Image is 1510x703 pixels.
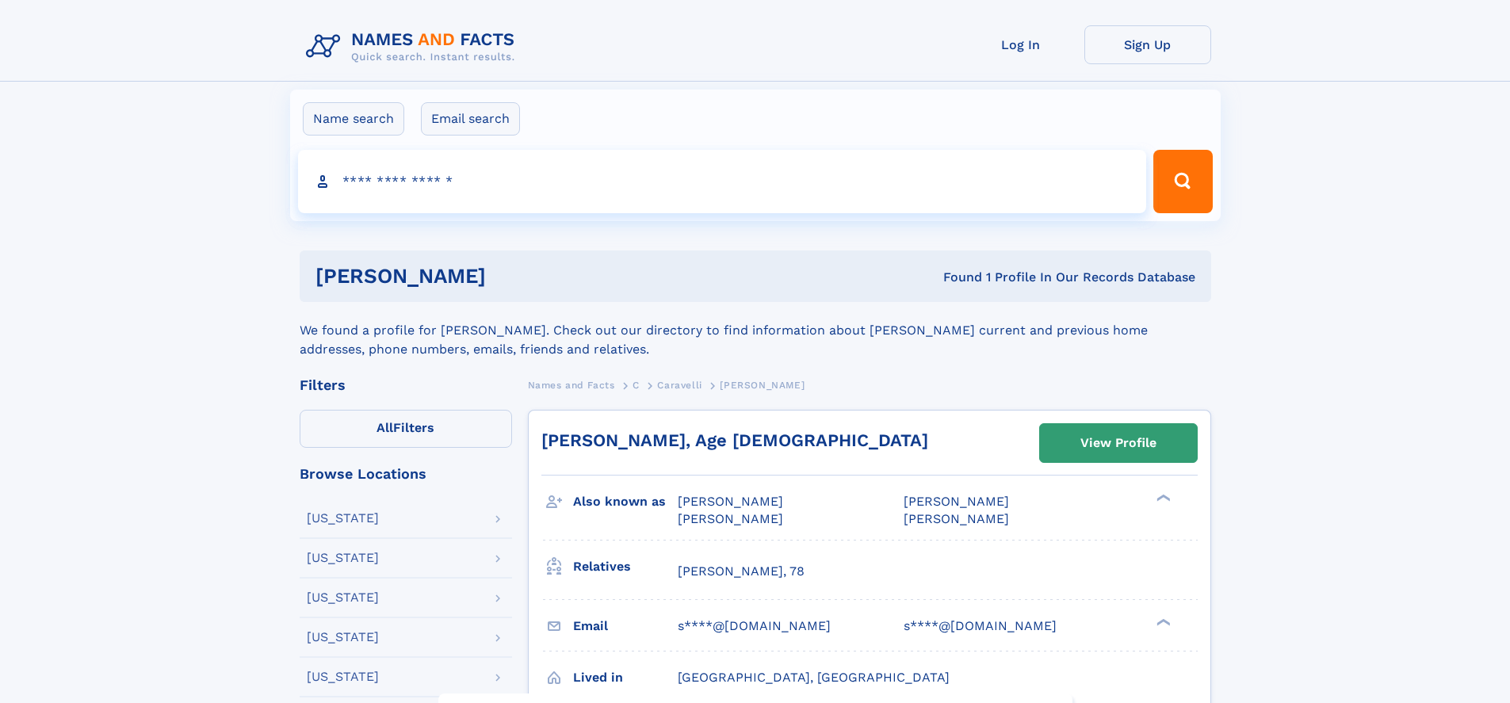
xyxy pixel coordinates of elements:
[298,150,1147,213] input: search input
[300,467,512,481] div: Browse Locations
[958,25,1084,64] a: Log In
[573,664,678,691] h3: Lived in
[573,488,678,515] h3: Also known as
[307,512,379,525] div: [US_STATE]
[528,375,615,395] a: Names and Facts
[904,511,1009,526] span: [PERSON_NAME]
[1153,617,1172,627] div: ❯
[573,553,678,580] h3: Relatives
[678,511,783,526] span: [PERSON_NAME]
[541,430,928,450] a: [PERSON_NAME], Age [DEMOGRAPHIC_DATA]
[573,613,678,640] h3: Email
[714,269,1195,286] div: Found 1 Profile In Our Records Database
[633,375,640,395] a: C
[1153,150,1212,213] button: Search Button
[300,25,528,68] img: Logo Names and Facts
[678,494,783,509] span: [PERSON_NAME]
[377,420,393,435] span: All
[300,410,512,448] label: Filters
[421,102,520,136] label: Email search
[303,102,404,136] label: Name search
[657,380,701,391] span: Caravelli
[1153,493,1172,503] div: ❯
[1080,425,1156,461] div: View Profile
[678,563,805,580] a: [PERSON_NAME], 78
[307,631,379,644] div: [US_STATE]
[307,552,379,564] div: [US_STATE]
[678,670,950,685] span: [GEOGRAPHIC_DATA], [GEOGRAPHIC_DATA]
[904,494,1009,509] span: [PERSON_NAME]
[1084,25,1211,64] a: Sign Up
[307,591,379,604] div: [US_STATE]
[1040,424,1197,462] a: View Profile
[657,375,701,395] a: Caravelli
[315,266,715,286] h1: [PERSON_NAME]
[633,380,640,391] span: C
[300,302,1211,359] div: We found a profile for [PERSON_NAME]. Check out our directory to find information about [PERSON_N...
[720,380,805,391] span: [PERSON_NAME]
[300,378,512,392] div: Filters
[307,671,379,683] div: [US_STATE]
